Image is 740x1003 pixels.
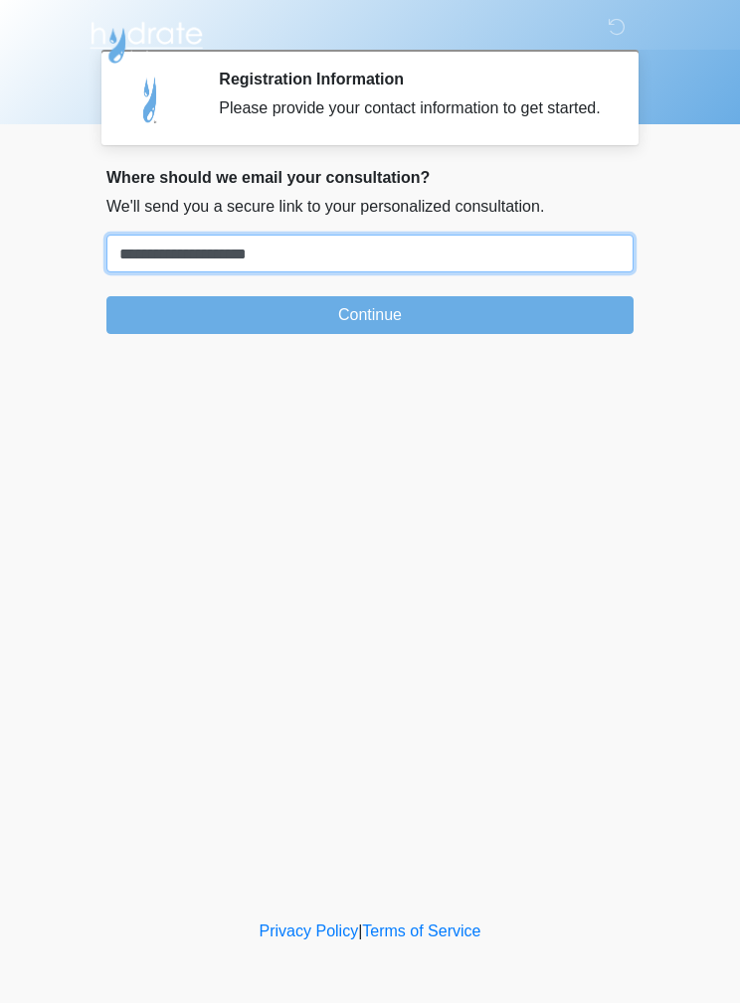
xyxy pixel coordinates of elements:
[219,96,604,120] div: Please provide your contact information to get started.
[106,195,634,219] p: We'll send you a secure link to your personalized consultation.
[362,922,480,939] a: Terms of Service
[121,70,181,129] img: Agent Avatar
[260,922,359,939] a: Privacy Policy
[358,922,362,939] a: |
[106,168,634,187] h2: Where should we email your consultation?
[106,296,634,334] button: Continue
[87,15,206,65] img: Hydrate IV Bar - Flagstaff Logo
